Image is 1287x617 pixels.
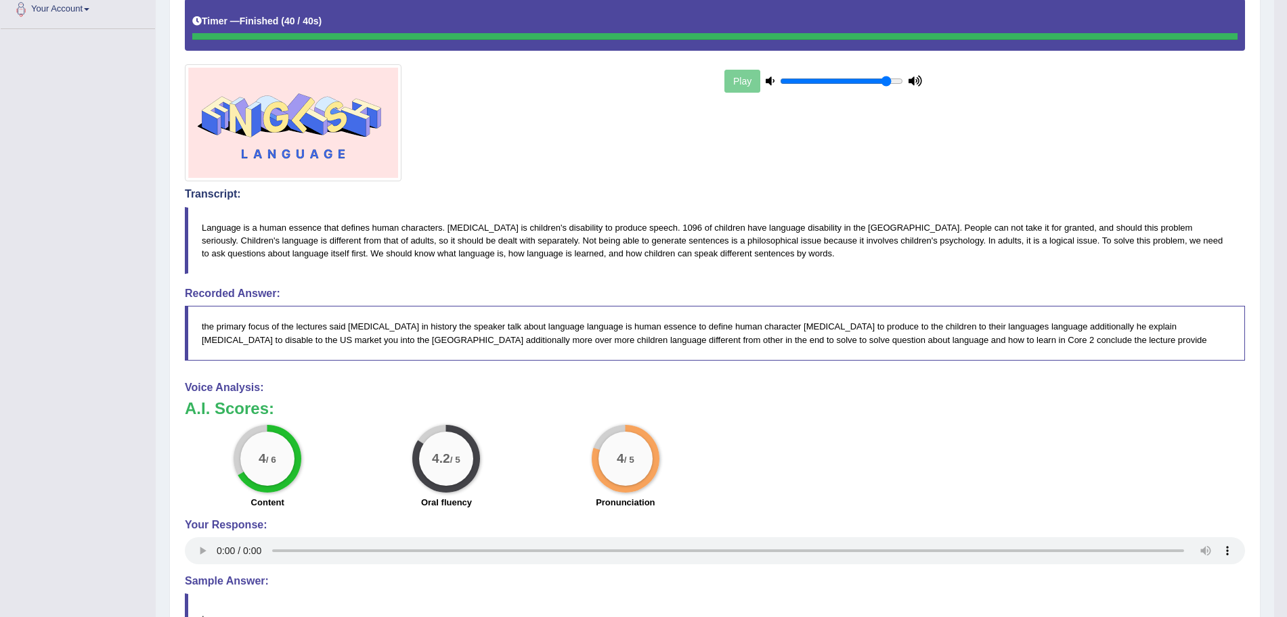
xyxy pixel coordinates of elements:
big: 4 [259,451,266,465]
label: Oral fluency [421,496,472,509]
small: / 6 [266,455,276,465]
label: Pronunciation [596,496,655,509]
b: 40 / 40s [284,16,319,26]
b: Finished [240,16,279,26]
small: / 5 [624,455,634,465]
label: Content [251,496,284,509]
b: A.I. Scores: [185,399,274,417]
small: / 5 [450,455,460,465]
h5: Timer — [192,16,322,26]
h4: Transcript: [185,188,1245,200]
big: 4.2 [433,451,451,465]
h4: Recorded Answer: [185,288,1245,300]
h4: Sample Answer: [185,575,1245,587]
big: 4 [617,451,624,465]
blockquote: Language is a human essence that defines human characters. [MEDICAL_DATA] is children's disabilit... [185,207,1245,274]
blockquote: the primary focus of the lectures said [MEDICAL_DATA] in history the speaker talk about language ... [185,306,1245,360]
b: ) [319,16,322,26]
h4: Voice Analysis: [185,382,1245,394]
b: ( [281,16,284,26]
h4: Your Response: [185,519,1245,531]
